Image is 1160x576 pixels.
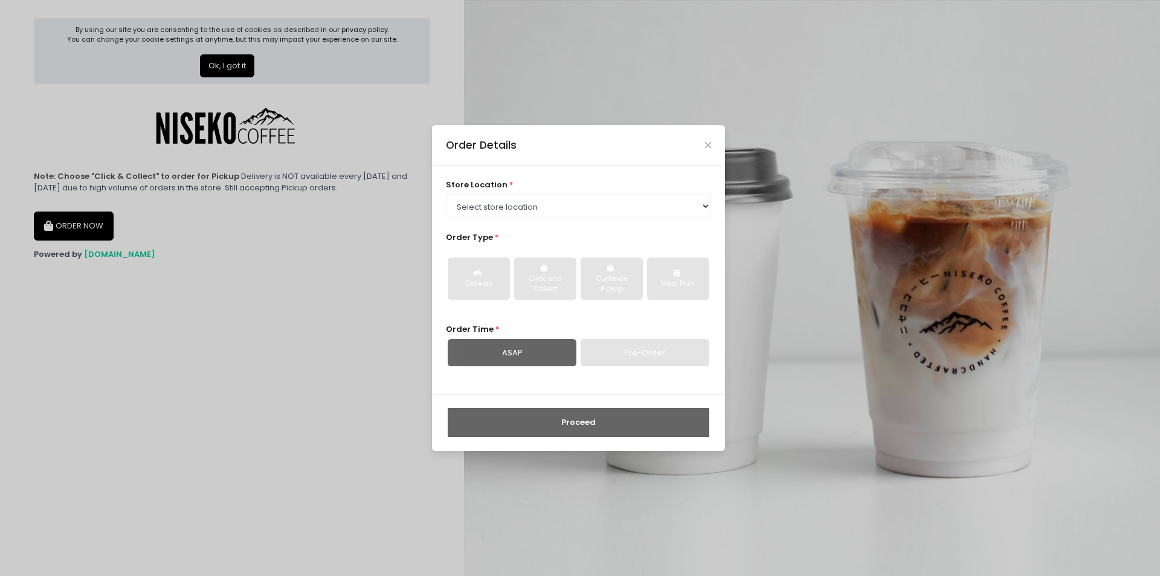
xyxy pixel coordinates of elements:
button: Curbside Pickup [581,257,643,300]
div: Meal Plan [656,279,701,290]
div: Order Details [446,137,517,153]
button: Click and Collect [514,257,576,300]
button: Close [705,142,711,148]
span: store location [446,179,507,190]
div: Curbside Pickup [589,274,634,295]
button: Proceed [448,408,709,437]
div: Delivery [456,279,501,290]
span: Order Time [446,323,494,335]
span: Order Type [446,231,493,243]
button: Delivery [448,257,510,300]
button: Meal Plan [647,257,709,300]
div: Click and Collect [523,274,568,295]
